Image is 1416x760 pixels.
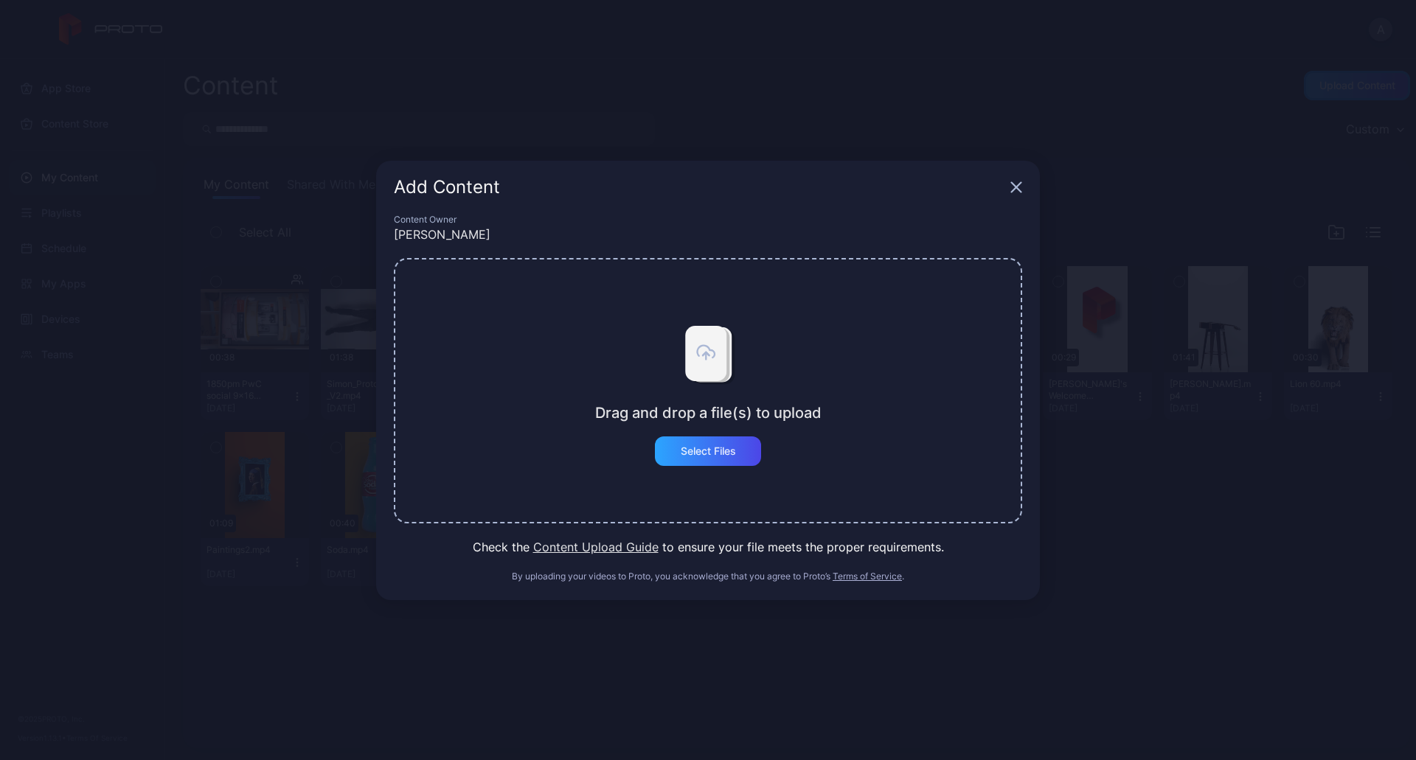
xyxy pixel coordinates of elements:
div: Content Owner [394,214,1022,226]
div: [PERSON_NAME] [394,226,1022,243]
div: Add Content [394,178,1004,196]
div: Drag and drop a file(s) to upload [595,404,822,422]
div: By uploading your videos to Proto, you acknowledge that you agree to Proto’s . [394,571,1022,582]
button: Select Files [655,436,761,466]
div: Select Files [681,445,736,457]
button: Content Upload Guide [533,538,659,556]
div: Check the to ensure your file meets the proper requirements. [394,538,1022,556]
button: Terms of Service [833,571,902,582]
